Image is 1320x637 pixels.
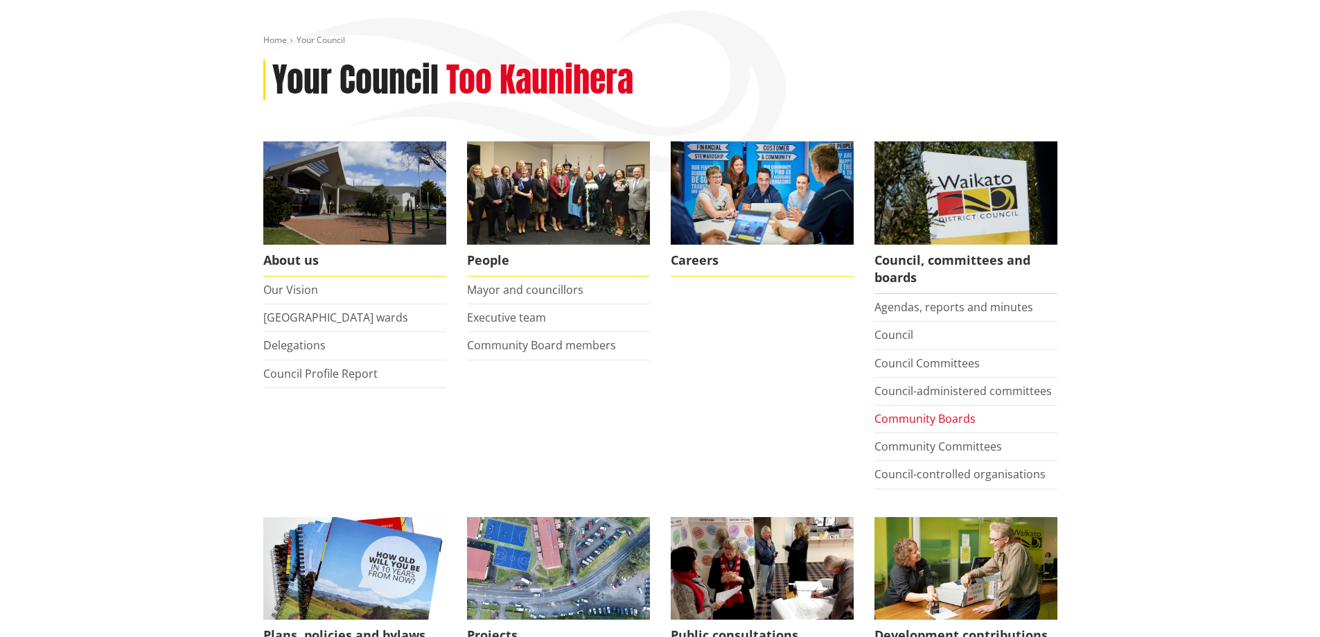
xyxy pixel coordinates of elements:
h2: Too Kaunihera [446,60,633,101]
a: Community Boards [874,411,976,426]
img: DJI_0336 [467,517,650,620]
h1: Your Council [272,60,439,101]
nav: breadcrumb [263,35,1057,46]
span: Careers [671,245,854,277]
a: Careers [671,141,854,277]
a: Our Vision [263,282,318,297]
a: Delegations [263,338,326,353]
img: Long Term Plan [263,517,446,620]
img: 2022 Council [467,141,650,245]
span: Your Council [297,34,345,46]
a: Mayor and councillors [467,282,583,297]
a: Community Committees [874,439,1002,454]
a: Community Board members [467,338,616,353]
span: People [467,245,650,277]
span: About us [263,245,446,277]
a: Council Profile Report [263,366,378,381]
a: WDC Building 0015 About us [263,141,446,277]
a: Agendas, reports and minutes [874,299,1033,315]
span: Council, committees and boards [874,245,1057,294]
a: Council [874,327,913,342]
a: Council Committees [874,356,980,371]
img: Fees [874,517,1057,620]
img: Office staff in meeting - Career page [671,141,854,245]
img: Waikato-District-Council-sign [874,141,1057,245]
a: Council-administered committees [874,383,1052,399]
a: Waikato-District-Council-sign Council, committees and boards [874,141,1057,294]
img: WDC Building 0015 [263,141,446,245]
a: [GEOGRAPHIC_DATA] wards [263,310,408,325]
iframe: Messenger Launcher [1256,579,1306,629]
a: 2022 Council People [467,141,650,277]
a: Council-controlled organisations [874,466,1046,482]
a: Home [263,34,287,46]
img: public-consultations [671,517,854,620]
a: Executive team [467,310,546,325]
